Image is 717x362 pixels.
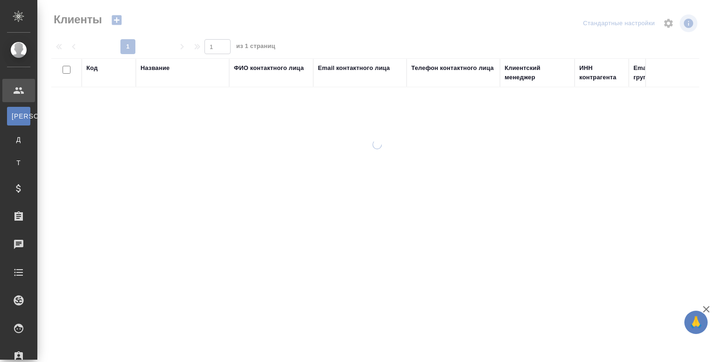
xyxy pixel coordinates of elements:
div: ИНН контрагента [579,63,624,82]
div: Email контактного лица [318,63,390,73]
a: Т [7,153,30,172]
a: Д [7,130,30,149]
button: 🙏 [684,311,708,334]
div: Клиентский менеджер [505,63,570,82]
span: 🙏 [688,313,704,332]
div: Email клиентской группы [633,63,708,82]
span: Т [12,158,26,167]
span: Д [12,135,26,144]
div: ФИО контактного лица [234,63,304,73]
a: [PERSON_NAME] [7,107,30,125]
div: Телефон контактного лица [411,63,494,73]
div: Название [141,63,169,73]
div: Код [86,63,98,73]
span: [PERSON_NAME] [12,111,26,121]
